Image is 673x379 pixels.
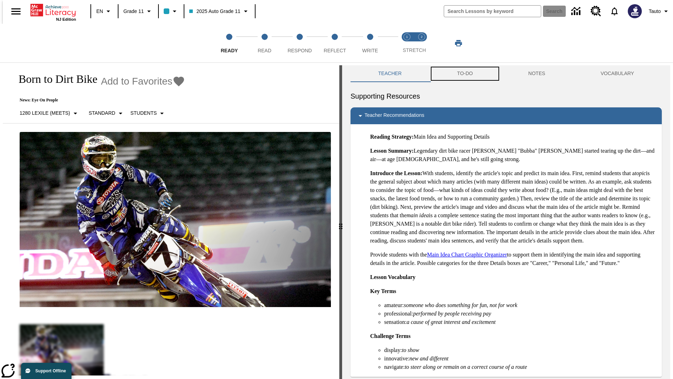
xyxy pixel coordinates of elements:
[421,35,422,39] text: 2
[342,65,670,379] div: activity
[573,65,662,82] button: VOCABULARY
[404,302,517,308] em: someone who does something for fun, not for work
[370,169,656,245] p: With students, identify the article's topic and predict its main idea. First, remind students tha...
[384,354,656,363] li: innovative:
[402,347,419,353] em: to show
[405,364,527,370] em: to steer along or remain on a correct course of a route
[123,8,144,15] span: Grade 11
[370,333,410,339] strong: Challenge Terms
[351,65,662,82] div: Instructional Panel Tabs
[101,76,172,87] span: Add to Favorites
[3,65,339,375] div: reading
[86,107,128,120] button: Scaffolds, Standard
[409,355,448,361] em: new and different
[351,107,662,124] div: Teacher Recommendations
[128,107,169,120] button: Select Student
[189,8,240,15] span: 2025 Auto Grade 11
[406,35,408,39] text: 1
[649,8,661,15] span: Tauto
[397,24,417,62] button: Stretch Read step 1 of 2
[429,65,501,82] button: TO-DO
[370,133,656,141] p: Main Idea and Supporting Details
[11,73,97,86] h1: Born to Dirt Bike
[17,107,82,120] button: Select Lexile, 1280 Lexile (Meets)
[30,2,76,21] div: Home
[427,252,507,258] a: Main Idea Chart Graphic Organizer
[384,310,656,318] li: professional:
[365,112,424,120] p: Teacher Recommendations
[384,318,656,326] li: sensation:
[413,311,491,317] em: performed by people receiving pay
[35,368,66,373] span: Support Offline
[628,4,642,18] img: Avatar
[101,75,185,87] button: Add to Favorites - Born to Dirt Bike
[605,2,624,20] a: Notifications
[403,47,426,53] span: STRETCH
[89,109,115,117] p: Standard
[161,5,182,18] button: Class color is light blue. Change class color
[324,48,346,53] span: Reflect
[370,134,414,140] strong: Reading Strategy:
[370,170,422,176] strong: Introduce the Lesson:
[370,148,414,154] strong: Lesson Summary:
[384,346,656,354] li: display:
[21,363,72,379] button: Support Offline
[244,24,285,62] button: Read step 2 of 5
[209,24,250,62] button: Ready step 1 of 5
[186,5,252,18] button: Class: 2025 Auto Grade 11, Select your class
[567,2,586,21] a: Data Center
[624,2,646,20] button: Select a new avatar
[287,48,312,53] span: Respond
[586,2,605,21] a: Resource Center, Will open in new tab
[384,301,656,310] li: amateur:
[370,147,656,164] p: Legendary dirt bike racer [PERSON_NAME] "Bubba" [PERSON_NAME] started tearing up the dirt—and air...
[362,48,378,53] span: Write
[279,24,320,62] button: Respond step 3 of 5
[407,319,496,325] em: a cause of great interest and excitement
[221,48,238,53] span: Ready
[447,37,470,49] button: Print
[121,5,156,18] button: Grade: Grade 11, Select a grade
[339,65,342,379] div: Press Enter or Spacebar and then press right and left arrow keys to move the slider
[384,363,656,371] li: navigate:
[370,251,656,267] p: Provide students with the to support them in identifying the main idea and supporting details in ...
[11,98,185,103] p: News: Eye On People
[370,274,415,280] strong: Lesson Vocabulary
[93,5,116,18] button: Language: EN, Select a language
[646,5,673,18] button: Profile/Settings
[96,8,103,15] span: EN
[258,48,271,53] span: Read
[444,6,541,17] input: search field
[370,288,396,294] strong: Key Terms
[20,109,70,117] p: 1280 Lexile (Meets)
[20,132,331,307] img: Motocross racer James Stewart flies through the air on his dirt bike.
[56,17,76,21] span: NJ Edition
[412,24,432,62] button: Stretch Respond step 2 of 2
[635,170,646,176] em: topic
[6,1,26,22] button: Open side menu
[130,109,157,117] p: Students
[407,212,429,218] em: main idea
[350,24,390,62] button: Write step 5 of 5
[501,65,573,82] button: NOTES
[351,91,662,102] h6: Supporting Resources
[351,65,429,82] button: Teacher
[314,24,355,62] button: Reflect step 4 of 5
